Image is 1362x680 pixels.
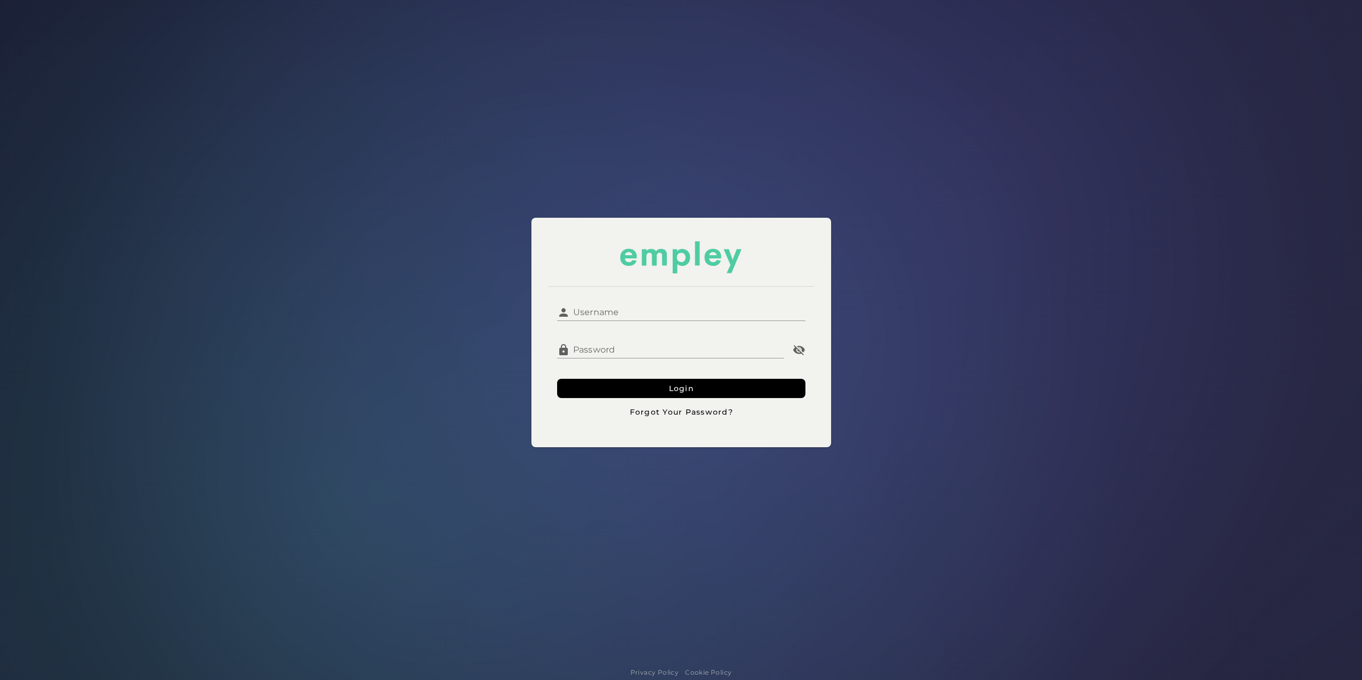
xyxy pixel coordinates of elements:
[685,667,732,678] a: Cookie Policy
[557,379,805,398] button: Login
[793,343,805,356] i: Password appended action
[557,402,805,422] button: Forgot Your Password?
[629,407,733,417] span: Forgot Your Password?
[668,384,694,393] span: Login
[630,667,679,678] a: Privacy Policy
